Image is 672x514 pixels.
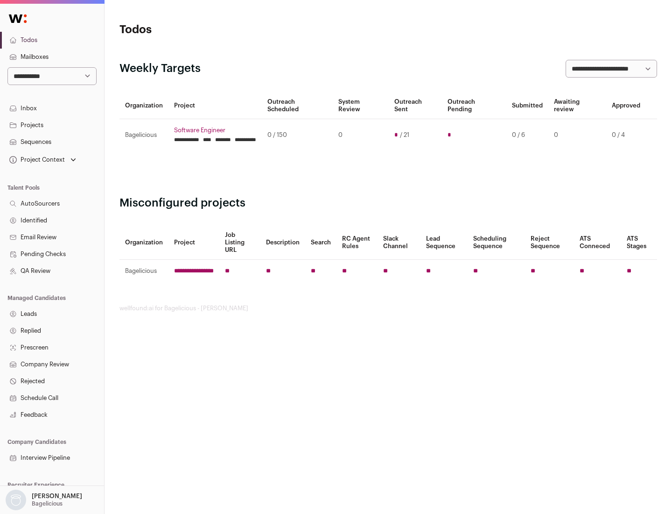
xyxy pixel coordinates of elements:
th: Job Listing URL [219,226,260,260]
footer: wellfound:ai for Bagelicious - [PERSON_NAME] [119,305,657,312]
a: Software Engineer [174,127,256,134]
div: Project Context [7,156,65,164]
th: Organization [119,226,168,260]
th: Outreach Pending [442,93,506,119]
th: RC Agent Rules [336,226,377,260]
th: Search [305,226,336,260]
th: System Review [333,93,388,119]
td: 0 / 150 [262,119,333,151]
th: Description [260,226,305,260]
img: Wellfound [4,9,32,28]
button: Open dropdown [4,490,84,510]
button: Open dropdown [7,153,78,166]
span: / 21 [400,131,409,139]
th: ATS Conneced [574,226,621,260]
h1: Todos [119,22,299,37]
p: [PERSON_NAME] [32,493,82,500]
td: 0 / 4 [606,119,646,151]
td: 0 [333,119,388,151]
h2: Misconfigured projects [119,196,657,211]
th: Approved [606,93,646,119]
p: Bagelicious [32,500,63,507]
img: nopic.png [6,490,26,510]
td: Bagelicious [119,119,168,151]
th: ATS Stages [621,226,657,260]
td: Bagelicious [119,260,168,283]
th: Outreach Scheduled [262,93,333,119]
th: Outreach Sent [389,93,442,119]
th: Submitted [506,93,548,119]
th: Lead Sequence [420,226,468,260]
td: 0 [548,119,606,151]
td: 0 / 6 [506,119,548,151]
th: Reject Sequence [525,226,574,260]
th: Project [168,93,262,119]
h2: Weekly Targets [119,61,201,76]
th: Organization [119,93,168,119]
th: Project [168,226,219,260]
th: Awaiting review [548,93,606,119]
th: Scheduling Sequence [468,226,525,260]
th: Slack Channel [378,226,420,260]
